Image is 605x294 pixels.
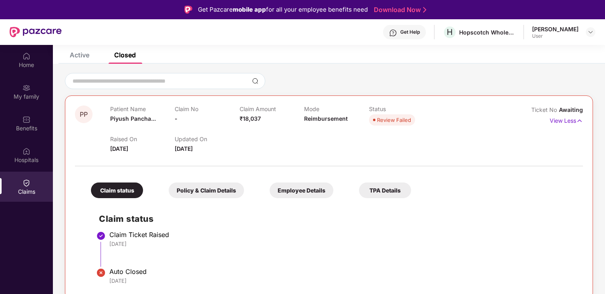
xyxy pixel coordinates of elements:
div: Get Help [400,29,420,35]
img: svg+xml;base64,PHN2ZyBpZD0iSGVscC0zMngzMiIgeG1sbnM9Imh0dHA6Ly93d3cudzMub3JnLzIwMDAvc3ZnIiB3aWR0aD... [389,29,397,37]
img: Stroke [423,6,426,14]
div: Employee Details [270,182,333,198]
span: Awaiting [559,106,583,113]
span: Ticket No [531,106,559,113]
div: Active [70,51,89,59]
span: ₹18,037 [240,115,261,122]
span: - [175,115,177,122]
strong: mobile app [233,6,266,13]
p: Claim No [175,105,239,112]
img: svg+xml;base64,PHN2ZyBpZD0iQ2xhaW0iIHhtbG5zPSJodHRwOi8vd3d3LnczLm9yZy8yMDAwL3N2ZyIgd2lkdGg9IjIwIi... [22,179,30,187]
span: [DATE] [175,145,193,152]
h2: Claim status [99,212,575,225]
div: Hopscotch Wholesale Trading Private Limited [459,28,515,36]
span: PP [80,111,88,118]
p: Mode [304,105,369,112]
img: svg+xml;base64,PHN2ZyBpZD0iU3RlcC1Eb25lLTIweDIwIiB4bWxucz0iaHR0cDovL3d3dy53My5vcmcvMjAwMC9zdmciIH... [96,268,106,278]
img: svg+xml;base64,PHN2ZyBpZD0iU3RlcC1Eb25lLTMyeDMyIiB4bWxucz0iaHR0cDovL3d3dy53My5vcmcvMjAwMC9zdmciIH... [96,231,106,241]
span: Reimbursement [304,115,348,122]
a: Download Now [374,6,424,14]
div: [PERSON_NAME] [532,25,579,33]
div: Get Pazcare for all your employee benefits need [198,5,368,14]
p: Status [369,105,434,112]
div: Review Failed [377,116,411,124]
div: Policy & Claim Details [169,182,244,198]
img: svg+xml;base64,PHN2ZyBpZD0iSG9zcGl0YWxzIiB4bWxucz0iaHR0cDovL3d3dy53My5vcmcvMjAwMC9zdmciIHdpZHRoPS... [22,147,30,155]
p: Claim Amount [240,105,304,112]
img: svg+xml;base64,PHN2ZyBpZD0iRHJvcGRvd24tMzJ4MzIiIHhtbG5zPSJodHRwOi8vd3d3LnczLm9yZy8yMDAwL3N2ZyIgd2... [587,29,594,35]
p: Patient Name [110,105,175,112]
div: User [532,33,579,39]
span: H [447,27,453,37]
img: svg+xml;base64,PHN2ZyBpZD0iU2VhcmNoLTMyeDMyIiB4bWxucz0iaHR0cDovL3d3dy53My5vcmcvMjAwMC9zdmciIHdpZH... [252,78,258,84]
div: Claim Ticket Raised [109,231,575,239]
div: [DATE] [109,277,575,284]
div: TPA Details [359,182,411,198]
span: Piyush Pancha... [110,115,156,122]
img: svg+xml;base64,PHN2ZyB4bWxucz0iaHR0cDovL3d3dy53My5vcmcvMjAwMC9zdmciIHdpZHRoPSIxNyIgaGVpZ2h0PSIxNy... [576,116,583,125]
p: View Less [550,114,583,125]
img: svg+xml;base64,PHN2ZyBpZD0iSG9tZSIgeG1sbnM9Imh0dHA6Ly93d3cudzMub3JnLzIwMDAvc3ZnIiB3aWR0aD0iMjAiIG... [22,52,30,60]
p: Updated On [175,136,239,142]
img: svg+xml;base64,PHN2ZyBpZD0iQmVuZWZpdHMiIHhtbG5zPSJodHRwOi8vd3d3LnczLm9yZy8yMDAwL3N2ZyIgd2lkdGg9Ij... [22,116,30,124]
img: Logo [184,6,192,14]
div: Closed [114,51,136,59]
div: Claim status [91,182,143,198]
img: New Pazcare Logo [10,27,62,37]
span: [DATE] [110,145,128,152]
img: svg+xml;base64,PHN2ZyB3aWR0aD0iMjAiIGhlaWdodD0iMjAiIHZpZXdCb3g9IjAgMCAyMCAyMCIgZmlsbD0ibm9uZSIgeG... [22,84,30,92]
div: Auto Closed [109,268,575,276]
p: Raised On [110,136,175,142]
div: [DATE] [109,240,575,247]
